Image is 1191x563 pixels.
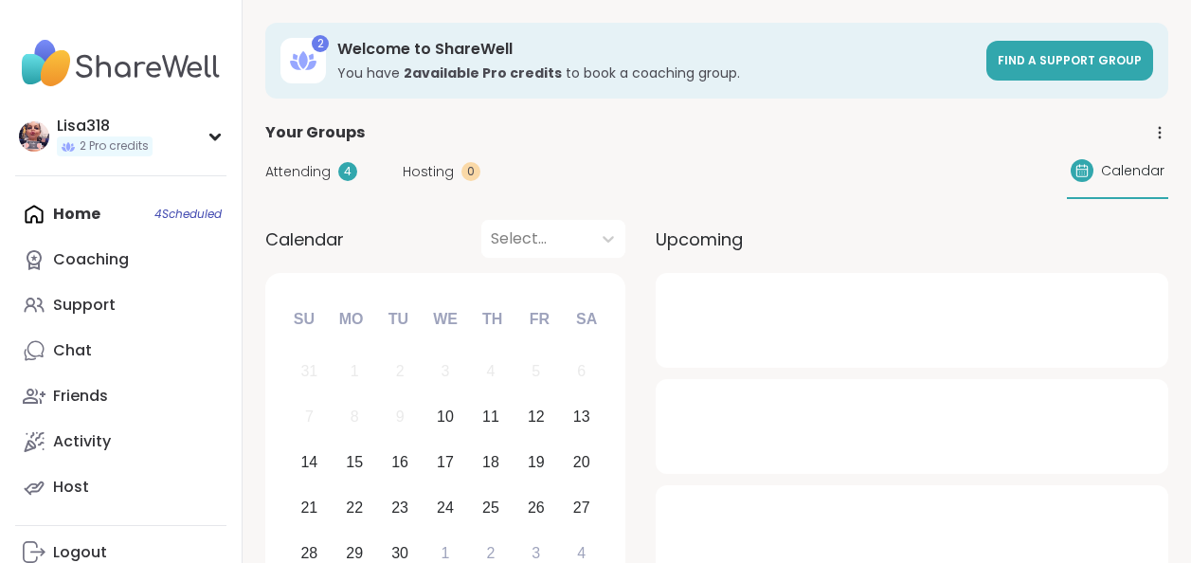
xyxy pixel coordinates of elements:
div: We [424,299,466,340]
div: Choose Friday, September 12th, 2025 [515,397,556,438]
div: Host [53,477,89,498]
div: Choose Sunday, September 21st, 2025 [289,487,330,528]
div: 17 [437,449,454,475]
div: 15 [346,449,363,475]
div: Choose Thursday, September 25th, 2025 [471,487,512,528]
div: 16 [391,449,408,475]
div: Choose Tuesday, September 16th, 2025 [380,443,421,483]
div: 6 [577,358,586,384]
div: Fr [518,299,560,340]
a: Activity [15,419,226,464]
a: Coaching [15,237,226,282]
div: 24 [437,495,454,520]
div: 10 [437,404,454,429]
div: 4 [338,162,357,181]
h3: You have to book a coaching group. [337,64,975,82]
img: Lisa318 [19,121,49,152]
span: Upcoming [656,227,743,252]
div: Choose Wednesday, September 10th, 2025 [425,397,466,438]
div: Not available Sunday, September 7th, 2025 [289,397,330,438]
div: Not available Friday, September 5th, 2025 [515,352,556,392]
div: Not available Monday, September 1st, 2025 [334,352,375,392]
div: 14 [300,449,317,475]
div: Not available Tuesday, September 2nd, 2025 [380,352,421,392]
div: Tu [377,299,419,340]
span: Attending [265,162,331,182]
div: 19 [528,449,545,475]
div: Not available Tuesday, September 9th, 2025 [380,397,421,438]
div: Choose Saturday, September 20th, 2025 [561,443,602,483]
div: Friends [53,386,108,407]
div: 12 [528,404,545,429]
div: 27 [573,495,590,520]
div: Not available Saturday, September 6th, 2025 [561,352,602,392]
span: Calendar [265,227,344,252]
div: 8 [351,404,359,429]
div: Not available Wednesday, September 3rd, 2025 [425,352,466,392]
div: Not available Thursday, September 4th, 2025 [471,352,512,392]
span: Hosting [403,162,454,182]
div: Support [53,295,116,316]
div: Activity [53,431,111,452]
div: Choose Monday, September 22nd, 2025 [334,487,375,528]
a: Chat [15,328,226,373]
div: Choose Thursday, September 18th, 2025 [471,443,512,483]
div: 22 [346,495,363,520]
b: 2 available Pro credit s [404,64,562,82]
span: Find a support group [998,52,1142,68]
span: Calendar [1101,161,1164,181]
div: Lisa318 [57,116,153,136]
div: Th [472,299,514,340]
div: 9 [396,404,405,429]
div: Not available Monday, September 8th, 2025 [334,397,375,438]
div: Choose Wednesday, September 17th, 2025 [425,443,466,483]
div: Choose Thursday, September 11th, 2025 [471,397,512,438]
div: 20 [573,449,590,475]
div: 5 [532,358,540,384]
div: 1 [351,358,359,384]
div: 18 [482,449,499,475]
img: ShareWell Nav Logo [15,30,226,97]
a: Friends [15,373,226,419]
div: 26 [528,495,545,520]
div: 13 [573,404,590,429]
div: Choose Wednesday, September 24th, 2025 [425,487,466,528]
div: 11 [482,404,499,429]
div: Choose Monday, September 15th, 2025 [334,443,375,483]
div: 2 [396,358,405,384]
div: 25 [482,495,499,520]
div: Logout [53,542,107,563]
div: Mo [330,299,371,340]
div: 4 [486,358,495,384]
div: Choose Saturday, September 27th, 2025 [561,487,602,528]
div: 7 [305,404,314,429]
div: Choose Saturday, September 13th, 2025 [561,397,602,438]
span: Your Groups [265,121,365,144]
h3: Welcome to ShareWell [337,39,975,60]
div: Not available Sunday, August 31st, 2025 [289,352,330,392]
div: 21 [300,495,317,520]
div: Choose Tuesday, September 23rd, 2025 [380,487,421,528]
div: Choose Friday, September 19th, 2025 [515,443,556,483]
div: Coaching [53,249,129,270]
a: Support [15,282,226,328]
div: 31 [300,358,317,384]
div: Choose Friday, September 26th, 2025 [515,487,556,528]
div: 2 [312,35,329,52]
div: Choose Sunday, September 14th, 2025 [289,443,330,483]
a: Host [15,464,226,510]
div: Su [283,299,325,340]
div: 3 [442,358,450,384]
div: 23 [391,495,408,520]
a: Find a support group [986,41,1153,81]
div: Sa [566,299,607,340]
div: 0 [461,162,480,181]
div: Chat [53,340,92,361]
span: 2 Pro credits [80,138,149,154]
